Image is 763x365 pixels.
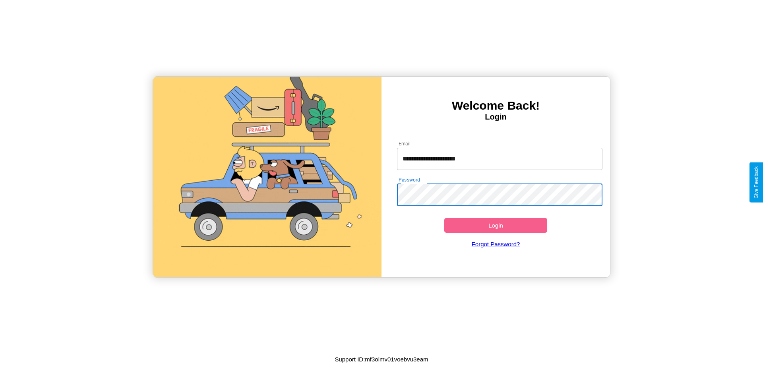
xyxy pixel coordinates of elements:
[381,112,610,122] h4: Login
[393,233,599,255] a: Forgot Password?
[153,77,381,277] img: gif
[753,166,759,199] div: Give Feedback
[444,218,547,233] button: Login
[335,354,428,365] p: Support ID: mf3olmv01voebvu3eam
[399,140,411,147] label: Email
[399,176,420,183] label: Password
[381,99,610,112] h3: Welcome Back!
